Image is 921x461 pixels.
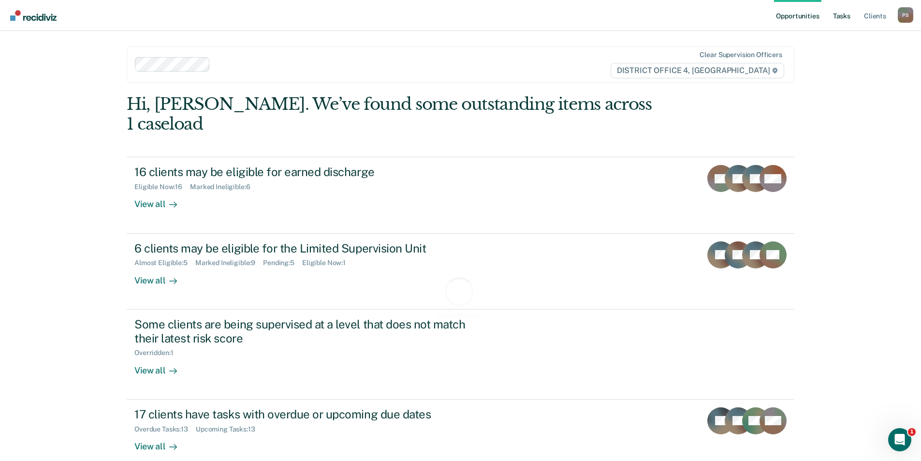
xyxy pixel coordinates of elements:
div: P S [898,7,913,23]
a: 6 clients may be eligible for the Limited Supervision UnitAlmost Eligible:5Marked Ineligible:9Pen... [127,234,794,310]
div: Almost Eligible : 5 [134,259,195,267]
div: Some clients are being supervised at a level that does not match their latest risk score [134,317,474,345]
span: 1 [908,428,916,436]
a: Some clients are being supervised at a level that does not match their latest risk scoreOverridde... [127,310,794,400]
div: Upcoming Tasks : 13 [196,425,263,433]
iframe: Intercom live chat [888,428,911,451]
div: Overdue Tasks : 13 [134,425,196,433]
button: Profile dropdown button [898,7,913,23]
div: Eligible Now : 16 [134,183,190,191]
div: View all [134,267,189,286]
div: 6 clients may be eligible for the Limited Supervision Unit [134,241,474,255]
div: Marked Ineligible : 6 [190,183,258,191]
div: Marked Ineligible : 9 [195,259,263,267]
div: Pending : 5 [263,259,302,267]
div: Clear supervision officers [700,51,782,59]
div: Hi, [PERSON_NAME]. We’ve found some outstanding items across 1 caseload [127,94,661,134]
div: 17 clients have tasks with overdue or upcoming due dates [134,407,474,421]
div: 16 clients may be eligible for earned discharge [134,165,474,179]
div: View all [134,191,189,210]
div: Overridden : 1 [134,349,181,357]
div: Eligible Now : 1 [302,259,353,267]
div: View all [134,433,189,452]
a: 16 clients may be eligible for earned dischargeEligible Now:16Marked Ineligible:6View all [127,157,794,233]
div: View all [134,357,189,376]
img: Recidiviz [10,10,57,21]
span: DISTRICT OFFICE 4, [GEOGRAPHIC_DATA] [611,63,784,78]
